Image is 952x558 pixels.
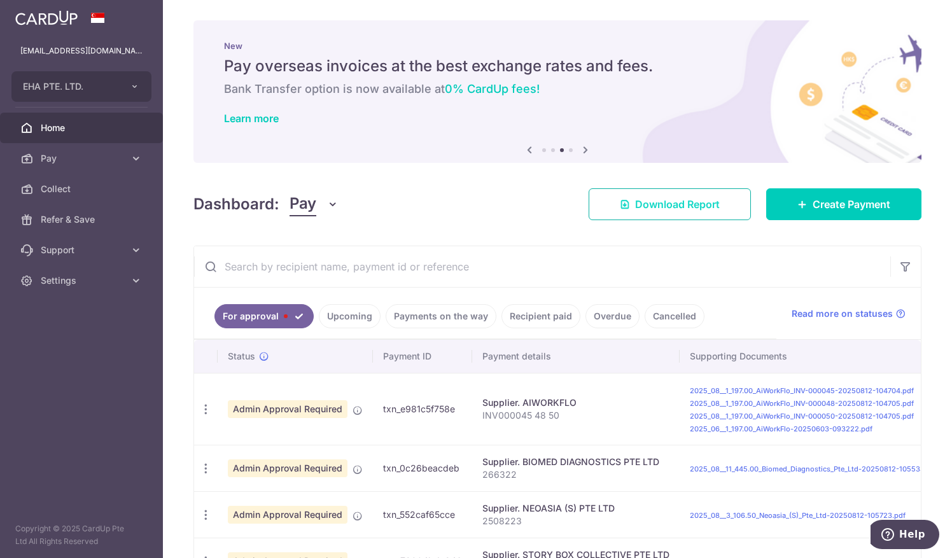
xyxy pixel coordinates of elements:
a: 2025_08__11_445.00_Biomed_Diagnostics_Pte_Ltd-20250812-105533.pdf [690,464,938,473]
div: Supplier. AIWORKFLO [482,396,669,409]
span: Collect [41,183,125,195]
span: EHA PTE. LTD. [23,80,117,93]
p: 2508223 [482,515,669,527]
a: Recipient paid [501,304,580,328]
span: Admin Approval Required [228,459,347,477]
a: Read more on statuses [792,307,906,320]
span: Read more on statuses [792,307,893,320]
a: 2025_08__1_197.00_AiWorkFlo_INV-000048-20250812-104705.pdf [690,399,914,408]
img: CardUp [15,10,78,25]
a: Cancelled [645,304,704,328]
span: Admin Approval Required [228,400,347,418]
p: 266322 [482,468,669,481]
div: Supplier. BIOMED DIAGNOSTICS PTE LTD [482,456,669,468]
a: Learn more [224,112,279,125]
h5: Pay overseas invoices at the best exchange rates and fees. [224,56,891,76]
span: Download Report [635,197,720,212]
a: Upcoming [319,304,381,328]
span: Pay [41,152,125,165]
img: International Invoice Banner [193,20,921,163]
a: 2025_08__3_106.50_Neoasia_(S)_Pte_Ltd-20250812-105723.pdf [690,511,906,520]
td: txn_e981c5f758e [373,373,472,445]
span: Refer & Save [41,213,125,226]
h6: Bank Transfer option is now available at [224,81,891,97]
th: Supporting Documents [680,340,948,373]
a: Overdue [585,304,640,328]
button: Pay [290,192,339,216]
span: Support [41,244,125,256]
td: txn_552caf65cce [373,491,472,538]
span: Pay [290,192,316,216]
a: Payments on the way [386,304,496,328]
p: [EMAIL_ADDRESS][DOMAIN_NAME] [20,45,143,57]
p: INV000045 48 50 [482,409,669,422]
span: Create Payment [813,197,890,212]
input: Search by recipient name, payment id or reference [194,246,890,287]
span: Admin Approval Required [228,506,347,524]
span: Status [228,350,255,363]
button: EHA PTE. LTD. [11,71,151,102]
a: 2025_06__1_197.00_AiWorkFlo-20250603-093222.pdf [690,424,872,433]
th: Payment ID [373,340,472,373]
a: Download Report [589,188,751,220]
p: New [224,41,891,51]
td: txn_0c26beacdeb [373,445,472,491]
span: Home [41,122,125,134]
a: For approval [214,304,314,328]
a: Create Payment [766,188,921,220]
iframe: Opens a widget where you can find more information [871,520,939,552]
a: 2025_08__1_197.00_AiWorkFlo_INV-000050-20250812-104705.pdf [690,412,914,421]
a: 2025_08__1_197.00_AiWorkFlo_INV-000045-20250812-104704.pdf [690,386,914,395]
span: 0% CardUp fees! [445,82,540,95]
th: Payment details [472,340,680,373]
div: Supplier. NEOASIA (S) PTE LTD [482,502,669,515]
span: Settings [41,274,125,287]
h4: Dashboard: [193,193,279,216]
